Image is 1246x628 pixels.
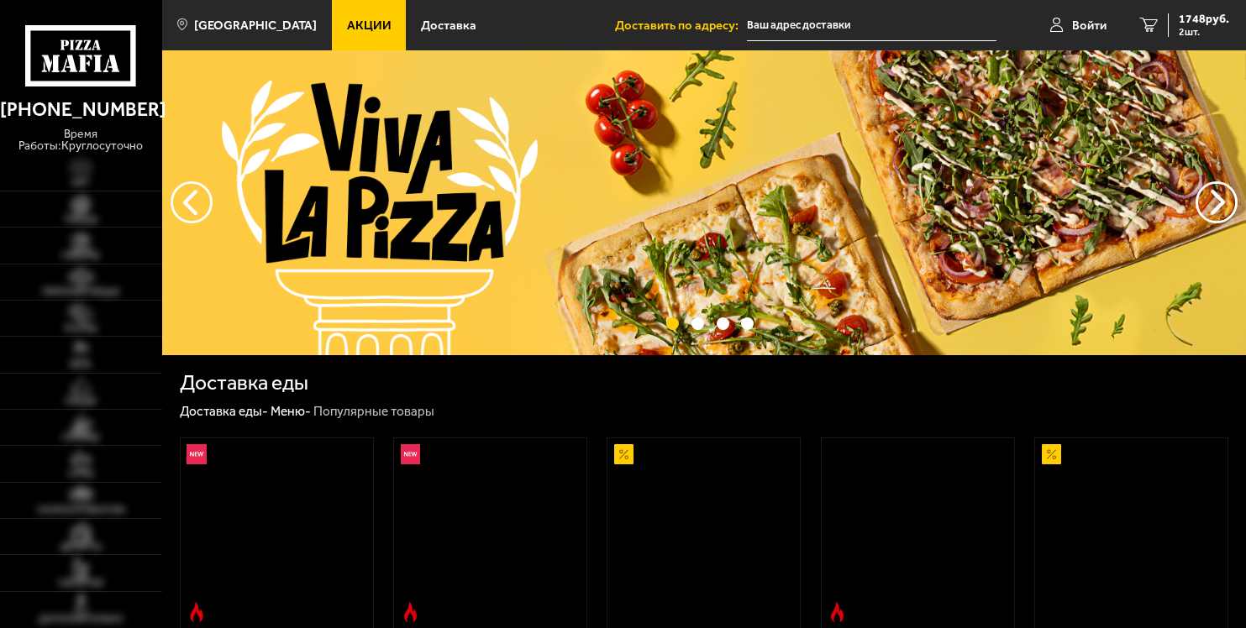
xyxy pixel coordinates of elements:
[1179,13,1229,25] span: 1748 руб.
[271,404,311,419] a: Меню-
[1072,19,1107,32] span: Войти
[171,181,213,223] button: следующий
[615,19,747,32] span: Доставить по адресу:
[747,10,996,41] input: Ваш адрес доставки
[187,444,206,463] img: Новинка
[401,602,420,621] img: Острое блюдо
[614,444,634,463] img: Акционный
[394,438,586,628] a: НовинкаОстрое блюдоРимская с мясным ассорти
[1196,181,1238,223] button: предыдущий
[607,438,800,628] a: АкционныйАль-Шам 25 см (тонкое тесто)
[666,317,679,330] button: точки переключения
[401,444,420,463] img: Новинка
[313,403,434,420] div: Популярные товары
[347,19,392,32] span: Акции
[180,404,268,419] a: Доставка еды-
[822,438,1014,628] a: Острое блюдоБиф чили 25 см (толстое с сыром)
[1042,444,1061,463] img: Акционный
[421,19,476,32] span: Доставка
[1035,438,1228,628] a: АкционныйПепперони 25 см (толстое с сыром)
[194,19,317,32] span: [GEOGRAPHIC_DATA]
[1179,27,1229,37] span: 2 шт.
[180,373,308,394] h1: Доставка еды
[187,602,206,621] img: Острое блюдо
[741,317,754,330] button: точки переключения
[691,317,704,330] button: точки переключения
[828,602,847,621] img: Острое блюдо
[181,438,373,628] a: НовинкаОстрое блюдоРимская с креветками
[717,317,729,330] button: точки переключения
